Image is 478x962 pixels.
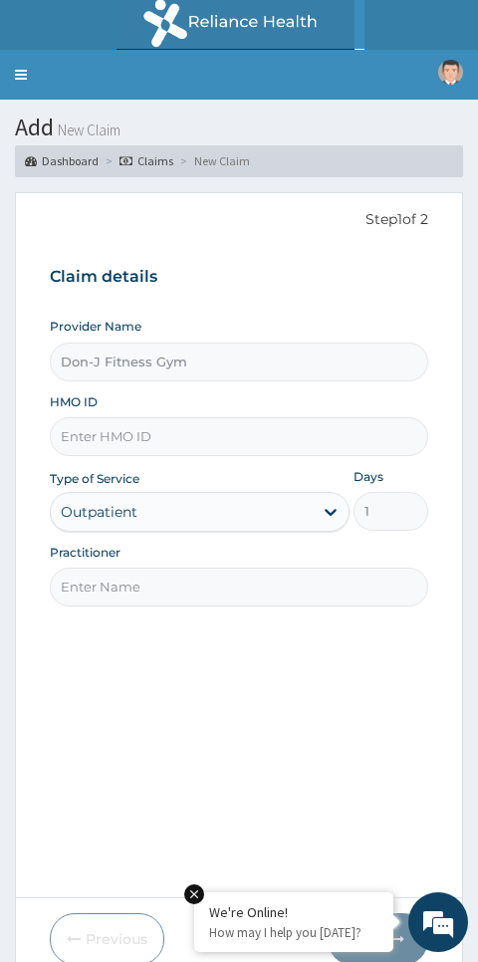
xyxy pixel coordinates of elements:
[10,845,468,915] textarea: Type your message and hit 'Enter'
[354,468,383,485] label: Days
[50,318,141,335] label: Provider Name
[50,209,429,231] p: Step 1 of 2
[50,393,98,410] label: HMO ID
[438,60,463,85] img: User Image
[15,115,463,140] h1: Add
[175,152,250,169] li: New Claim
[159,401,319,602] span: We're online!
[50,470,139,487] label: Type of Service
[209,903,378,921] div: We're Online!
[54,122,120,137] small: New Claim
[104,112,394,137] div: Chat with us now
[50,417,429,456] input: Enter HMO ID
[50,266,429,288] h3: Claim details
[209,924,378,941] p: How may I help you today?
[415,10,463,58] div: Minimize live chat window
[25,152,99,169] a: Dashboard
[50,568,429,606] input: Enter Name
[119,152,173,169] a: Claims
[50,544,120,561] label: Practitioner
[37,100,81,149] img: d_794563401_company_1708531726252_794563401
